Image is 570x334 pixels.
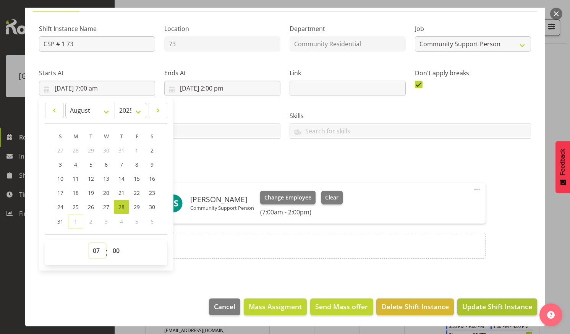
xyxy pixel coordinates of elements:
[264,193,311,202] span: Change Employee
[59,133,62,140] span: S
[83,157,99,172] a: 5
[83,186,99,200] a: 19
[73,175,79,182] span: 11
[83,172,99,186] a: 12
[290,111,531,120] label: Skills
[118,203,125,211] span: 28
[190,195,254,204] h6: [PERSON_NAME]
[151,133,154,140] span: S
[290,125,531,137] input: Search for skills
[134,175,140,182] span: 15
[99,200,114,214] a: 27
[164,24,280,33] label: Location
[129,143,144,157] a: 1
[99,172,114,186] a: 13
[209,298,240,315] button: Cancel
[214,302,235,311] span: Cancel
[114,172,129,186] a: 14
[310,298,373,315] button: Send Mass offer
[53,200,68,214] a: 24
[555,141,570,193] button: Feedback - Show survey
[290,68,406,78] label: Link
[59,161,62,168] span: 3
[382,302,449,311] span: Delete Shift Instance
[57,203,63,211] span: 24
[415,24,531,33] label: Job
[74,218,77,225] span: 1
[244,298,307,315] button: Mass Assigment
[325,193,338,202] span: Clear
[68,186,83,200] a: 18
[376,298,453,315] button: Delete Shift Instance
[88,175,94,182] span: 12
[39,68,155,78] label: Starts At
[103,203,109,211] span: 27
[68,200,83,214] a: 25
[149,203,155,211] span: 30
[144,172,160,186] a: 16
[129,200,144,214] a: 29
[114,157,129,172] a: 7
[144,186,160,200] a: 23
[151,218,154,225] span: 6
[135,147,138,154] span: 1
[134,203,140,211] span: 29
[118,147,125,154] span: 31
[39,81,155,96] input: Click to select...
[73,203,79,211] span: 25
[103,147,109,154] span: 30
[118,175,125,182] span: 14
[73,133,78,140] span: M
[190,205,254,211] p: Community Support Person
[462,302,532,311] span: Update Shift Instance
[151,161,154,168] span: 9
[88,147,94,154] span: 29
[149,189,155,196] span: 23
[249,302,302,311] span: Mass Assigment
[53,172,68,186] a: 10
[39,36,155,52] input: Shift Instance Name
[39,24,155,33] label: Shift Instance Name
[149,175,155,182] span: 16
[68,172,83,186] a: 11
[57,147,63,154] span: 27
[103,189,109,196] span: 20
[559,149,566,175] span: Feedback
[74,161,77,168] span: 4
[114,186,129,200] a: 21
[144,143,160,157] a: 2
[260,191,316,204] button: Change Employee
[120,161,123,168] span: 7
[83,200,99,214] a: 26
[105,243,108,262] span: :
[84,165,485,174] h5: Roles
[57,189,63,196] span: 17
[129,186,144,200] a: 22
[260,208,343,216] h6: (7:00am - 2:00pm)
[129,157,144,172] a: 8
[136,133,138,140] span: F
[120,133,123,140] span: T
[290,24,406,33] label: Department
[120,218,123,225] span: 4
[73,147,79,154] span: 28
[151,147,154,154] span: 2
[321,191,343,204] button: Clear
[73,189,79,196] span: 18
[99,186,114,200] a: 20
[89,133,92,140] span: T
[53,186,68,200] a: 17
[144,157,160,172] a: 9
[57,175,63,182] span: 10
[88,203,94,211] span: 26
[118,189,125,196] span: 21
[457,298,537,315] button: Update Shift Instance
[547,311,555,319] img: help-xxl-2.png
[103,175,109,182] span: 13
[89,218,92,225] span: 2
[57,218,63,225] span: 31
[134,189,140,196] span: 22
[114,200,129,214] a: 28
[104,133,109,140] span: W
[53,157,68,172] a: 3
